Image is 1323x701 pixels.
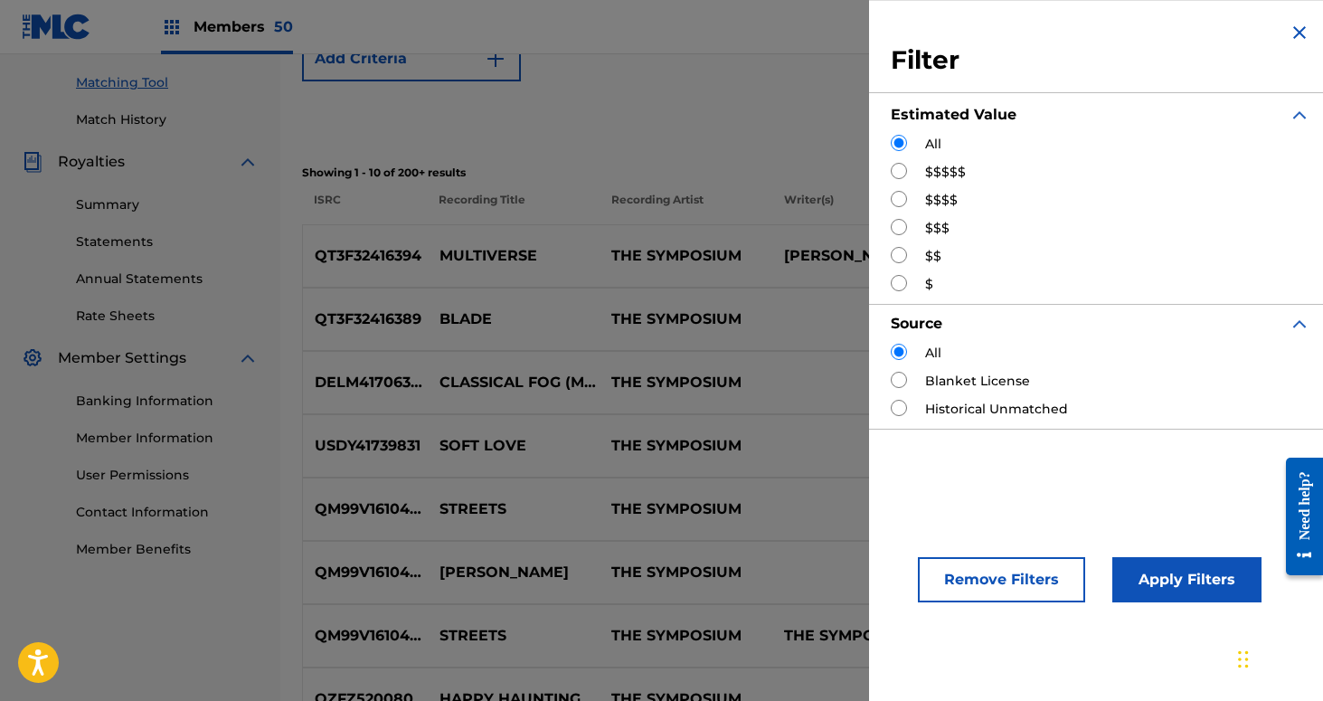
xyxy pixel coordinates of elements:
[925,135,941,154] label: All
[427,562,599,583] p: [PERSON_NAME]
[76,232,259,251] a: Statements
[427,308,599,330] p: BLADE
[600,498,771,520] p: THE SYMPOSIUM
[303,435,427,457] p: USDY41739831
[1233,614,1323,701] iframe: Chat Widget
[161,16,183,38] img: Top Rightsholders
[76,540,259,559] a: Member Benefits
[925,372,1030,391] label: Blanket License
[600,435,771,457] p: THE SYMPOSIUM
[76,392,259,411] a: Banking Information
[302,192,427,224] p: ISRC
[600,562,771,583] p: THE SYMPOSIUM
[925,275,933,294] label: $
[22,151,43,173] img: Royalties
[600,625,771,647] p: THE SYMPOSIUM
[427,625,599,647] p: STREETS
[76,270,259,289] a: Annual Statements
[1289,104,1310,126] img: expand
[1289,22,1310,43] img: close
[76,73,259,92] a: Matching Tool
[600,308,771,330] p: THE SYMPOSIUM
[302,165,1301,181] p: Showing 1 - 10 of 200+ results
[600,372,771,393] p: THE SYMPOSIUM
[427,245,599,267] p: MULTIVERSE
[58,151,125,173] span: Royalties
[918,557,1085,602] button: Remove Filters
[303,625,427,647] p: QM99V1610404
[274,18,293,35] span: 50
[600,245,771,267] p: THE SYMPOSIUM
[891,315,942,332] strong: Source
[925,191,958,210] label: $$$$
[58,347,186,369] span: Member Settings
[22,14,91,40] img: MLC Logo
[891,106,1016,123] strong: Estimated Value
[76,195,259,214] a: Summary
[925,247,941,266] label: $$
[1272,444,1323,590] iframe: Resource Center
[427,372,599,393] p: CLASSICAL FOG (MAIN MIX)
[22,347,43,369] img: Member Settings
[1289,313,1310,335] img: expand
[237,347,259,369] img: expand
[925,400,1068,419] label: Historical Unmatched
[302,36,521,81] button: Add Criteria
[303,562,427,583] p: QM99V1610402
[925,219,950,238] label: $$$
[771,245,943,267] p: [PERSON_NAME] [PERSON_NAME]
[194,16,293,37] span: Members
[1112,557,1262,602] button: Apply Filters
[76,110,259,129] a: Match History
[237,151,259,173] img: expand
[303,245,427,267] p: QT3F32416394
[771,192,944,224] p: Writer(s)
[771,625,943,647] p: THE SYMPOSIUM
[891,44,1310,77] h3: Filter
[303,372,427,393] p: DELM41706394
[303,308,427,330] p: QT3F32416389
[76,429,259,448] a: Member Information
[76,466,259,485] a: User Permissions
[427,192,600,224] p: Recording Title
[76,503,259,522] a: Contact Information
[485,48,506,70] img: 9d2ae6d4665cec9f34b9.svg
[1238,632,1249,687] div: Drag
[925,344,941,363] label: All
[76,307,259,326] a: Rate Sheets
[427,498,599,520] p: STREETS
[427,435,599,457] p: SOFT LOVE
[599,192,771,224] p: Recording Artist
[925,163,966,182] label: $$$$$
[303,498,427,520] p: QM99V1610404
